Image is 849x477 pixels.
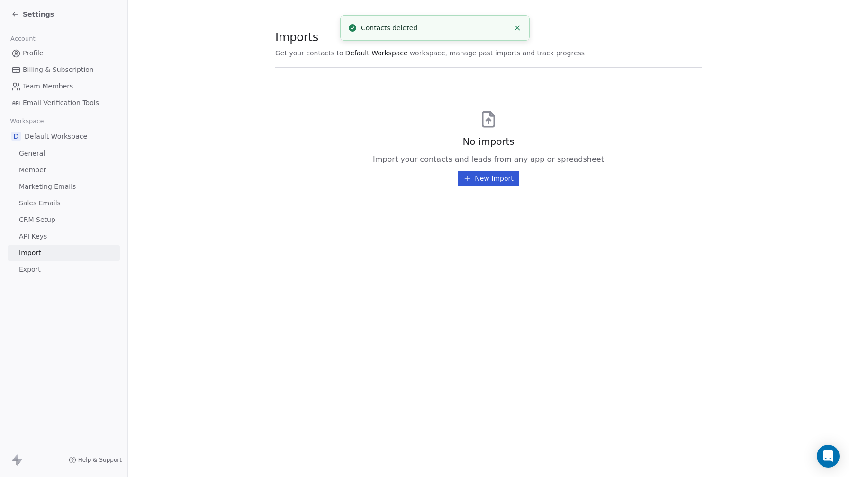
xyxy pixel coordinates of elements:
[11,132,21,141] span: D
[8,79,120,94] a: Team Members
[8,95,120,111] a: Email Verification Tools
[19,165,46,175] span: Member
[361,23,509,33] div: Contacts deleted
[8,62,120,78] a: Billing & Subscription
[23,9,54,19] span: Settings
[19,265,41,274] span: Export
[19,248,41,258] span: Import
[8,229,120,244] a: API Keys
[8,245,120,261] a: Import
[8,212,120,228] a: CRM Setup
[275,48,343,58] span: Get your contacts to
[8,45,120,61] a: Profile
[19,182,76,192] span: Marketing Emails
[817,445,840,468] div: Open Intercom Messenger
[462,135,514,148] span: No imports
[458,171,519,186] button: New Import
[78,456,122,464] span: Help & Support
[11,9,54,19] a: Settings
[19,231,47,241] span: API Keys
[69,456,122,464] a: Help & Support
[19,149,45,159] span: General
[25,132,87,141] span: Default Workspace
[8,146,120,161] a: General
[373,154,604,165] span: Import your contacts and leads from any app or spreadsheet
[8,179,120,194] a: Marketing Emails
[6,114,48,128] span: Workspace
[23,65,94,75] span: Billing & Subscription
[8,195,120,211] a: Sales Emails
[23,81,73,91] span: Team Members
[23,98,99,108] span: Email Verification Tools
[23,48,44,58] span: Profile
[275,30,585,44] span: Imports
[8,162,120,178] a: Member
[19,215,55,225] span: CRM Setup
[6,32,39,46] span: Account
[511,22,524,34] button: Close toast
[19,198,61,208] span: Sales Emails
[8,262,120,277] a: Export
